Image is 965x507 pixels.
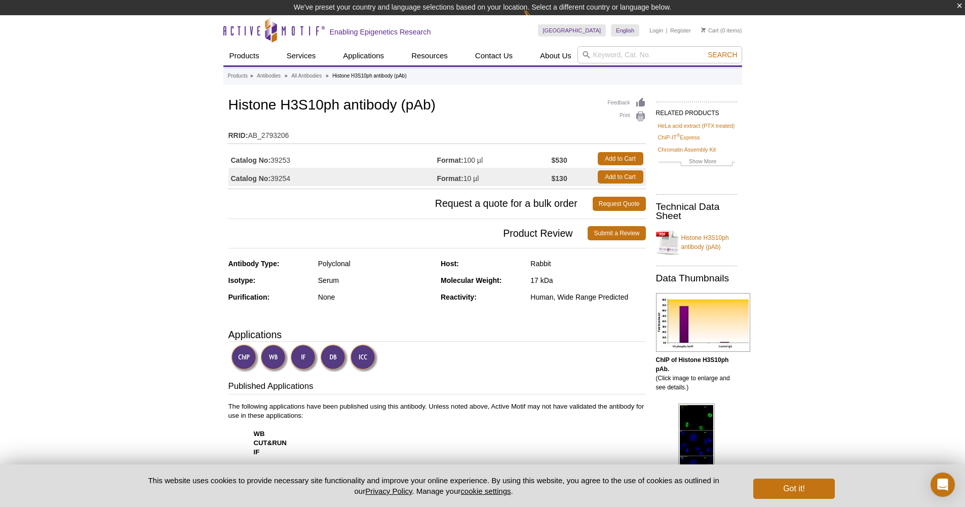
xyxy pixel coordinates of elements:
[228,260,280,268] strong: Antibody Type:
[228,150,437,168] td: 39253
[656,274,737,283] h2: Data Thumbnails
[552,156,567,165] strong: $530
[254,448,260,456] strong: IF
[437,174,464,183] strong: Format:
[441,260,459,268] strong: Host:
[228,380,646,394] h3: Published Applications
[530,276,645,285] div: 17 kDa
[656,227,737,258] a: Histone H3S10ph antibody (pAb)
[588,226,645,240] a: Submit a Review
[228,131,248,140] strong: RRID:
[320,344,348,372] img: Dot Blot Validated
[228,97,646,115] h1: Histone H3S10ph antibody (pAb)
[678,404,715,483] img: Histone H3S10ph antibody (pAb) tested by immunofluorescence.
[577,46,742,63] input: Keyword, Cat. No.
[649,27,663,34] a: Login
[228,168,437,186] td: 39254
[705,50,740,59] button: Search
[538,24,606,37] a: [GEOGRAPHIC_DATA]
[708,51,737,59] span: Search
[931,473,955,497] div: Open Intercom Messenger
[281,46,322,65] a: Services
[441,293,477,301] strong: Reactivity:
[437,150,552,168] td: 100 µl
[228,71,248,81] a: Products
[552,174,567,183] strong: $130
[228,402,646,484] p: The following applications have been published using this antibody. Unless noted above, Active Mo...
[285,73,288,79] li: »
[523,8,550,31] img: Change Here
[656,202,737,221] h2: Technical Data Sheet
[658,157,735,168] a: Show More
[291,71,322,81] a: All Antibodies
[656,293,750,352] img: Histone H3S10ph antibody (pAb) tested by ChIP.
[670,27,691,34] a: Register
[437,168,552,186] td: 10 µl
[332,73,406,79] li: Histone H3S10ph antibody (pAb)
[656,101,737,120] h2: RELATED PRODUCTS
[131,475,737,496] p: This website uses cookies to provide necessary site functionality and improve your online experie...
[231,344,259,372] img: ChIP Validated
[250,73,253,79] li: »
[228,276,256,284] strong: Isotype:
[337,46,390,65] a: Applications
[254,430,265,438] strong: WB
[608,111,646,122] a: Print
[231,174,271,183] strong: Catalog No:
[656,355,737,392] p: (Click image to enlarge and see details.)
[318,259,433,268] div: Polyclonal
[658,121,735,130] a: HeLa acid extract (PTX treated)
[260,344,288,372] img: Western Blot Validated
[677,133,680,138] sup: ®
[350,344,378,372] img: Immunocytochemistry Validated
[701,27,719,34] a: Cart
[228,197,593,211] span: Request a quote for a bulk order
[598,152,643,165] a: Add to Cart
[257,71,281,81] a: Antibodies
[530,293,645,302] div: Human, Wide Range Predicted
[318,293,433,302] div: None
[658,145,716,154] a: Chromatin Assembly Kit
[405,46,454,65] a: Resources
[437,156,464,165] strong: Format:
[441,276,501,284] strong: Molecular Weight:
[228,125,646,141] td: AB_2793206
[460,487,511,495] button: cookie settings
[593,197,646,211] a: Request Quote
[534,46,577,65] a: About Us
[658,133,700,142] a: ChIP-IT®Express
[228,327,646,342] h3: Applications
[530,259,645,268] div: Rabbit
[326,73,329,79] li: »
[290,344,318,372] img: Immunofluorescence Validated
[228,293,270,301] strong: Purification:
[666,24,668,37] li: |
[231,156,271,165] strong: Catalog No:
[598,170,643,184] a: Add to Cart
[365,487,412,495] a: Privacy Policy
[223,46,265,65] a: Products
[608,97,646,108] a: Feedback
[254,439,287,447] strong: CUT&RUN
[611,24,639,37] a: English
[330,27,431,37] h2: Enabling Epigenetics Research
[656,356,729,373] b: ChIP of Histone H3S10ph pAb.
[318,276,433,285] div: Serum
[228,226,588,240] span: Product Review
[469,46,519,65] a: Contact Us
[701,24,742,37] li: (0 items)
[753,479,834,499] button: Got it!
[701,27,706,32] img: Your Cart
